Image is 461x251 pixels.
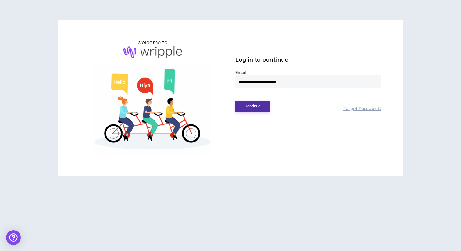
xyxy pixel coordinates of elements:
img: logo-brand.png [123,46,182,58]
img: Welcome to Wripple [80,64,226,156]
label: Email [235,70,381,75]
button: Continue [235,101,270,112]
div: Open Intercom Messenger [6,230,21,245]
a: Forgot Password? [343,106,381,112]
h6: welcome to [138,39,168,46]
span: Log in to continue [235,56,288,64]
